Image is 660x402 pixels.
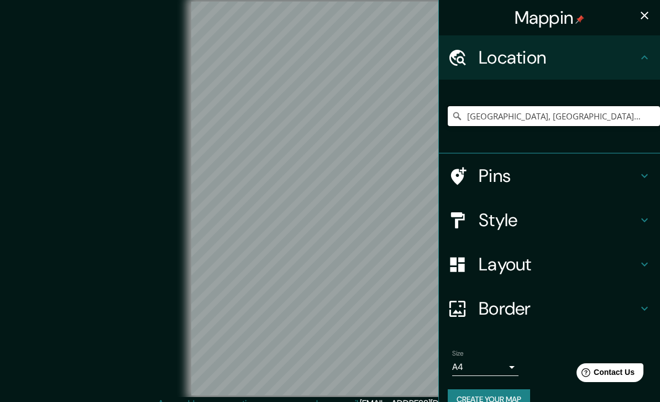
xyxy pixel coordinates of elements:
[439,242,660,286] div: Layout
[479,209,638,231] h4: Style
[479,253,638,275] h4: Layout
[515,7,585,29] h4: Mappin
[479,165,638,187] h4: Pins
[452,358,518,376] div: A4
[191,2,469,395] canvas: Map
[479,46,638,69] h4: Location
[562,359,648,390] iframe: Help widget launcher
[439,286,660,331] div: Border
[439,198,660,242] div: Style
[439,154,660,198] div: Pins
[439,35,660,80] div: Location
[479,297,638,320] h4: Border
[452,349,464,358] label: Size
[575,15,584,24] img: pin-icon.png
[448,106,660,126] input: Pick your city or area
